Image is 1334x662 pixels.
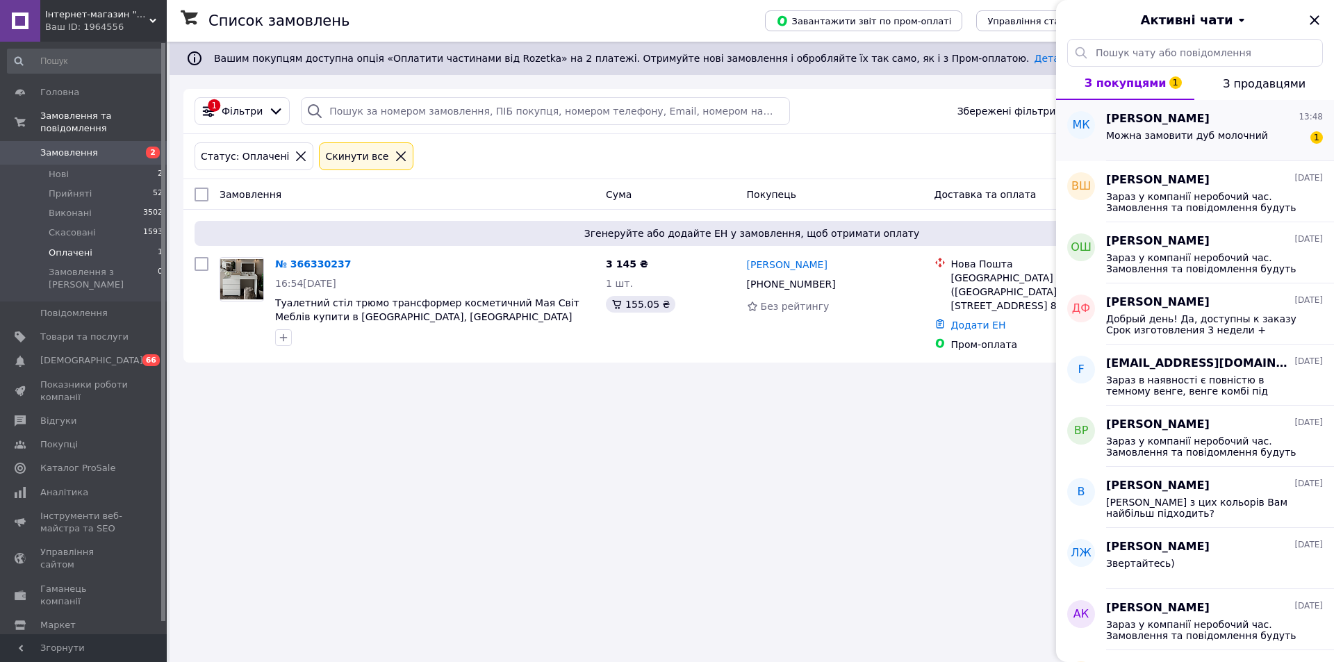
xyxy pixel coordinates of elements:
[1294,295,1323,306] span: [DATE]
[40,86,79,99] span: Головна
[275,297,579,322] span: Туалетний стіл трюмо трансформер косметичний Мая Світ Меблів купити в [GEOGRAPHIC_DATA], [GEOGRAP...
[1106,295,1210,311] span: [PERSON_NAME]
[158,168,163,181] span: 2
[1106,558,1175,569] span: Звертайтесь)
[275,278,336,289] span: 16:54[DATE]
[49,207,92,220] span: Виконані
[1106,374,1303,397] span: Зараз в наявності є повністю в темному венге, венге комбі під замовлення. Нажаль фото фурнітури н...
[1073,606,1089,622] span: АК
[1223,77,1306,90] span: З продавцями
[987,16,1094,26] span: Управління статусами
[1072,301,1090,317] span: ДФ
[40,583,129,608] span: Гаманець компанії
[1294,233,1323,245] span: [DATE]
[40,486,88,499] span: Аналітика
[40,462,115,474] span: Каталог ProSale
[40,546,129,571] span: Управління сайтом
[1106,478,1210,494] span: [PERSON_NAME]
[1306,12,1323,28] button: Закрити
[143,207,163,220] span: 3502
[301,97,790,125] input: Пошук за номером замовлення, ПІБ покупця, номером телефону, Email, номером накладної
[606,189,632,200] span: Cума
[747,258,827,272] a: [PERSON_NAME]
[49,226,96,239] span: Скасовані
[322,149,391,164] div: Cкинути все
[1056,589,1334,650] button: АК[PERSON_NAME][DATE]Зараз у компанії неробочий час. Замовлення та повідомлення будуть оброблені ...
[1071,545,1091,561] span: ЛЖ
[40,415,76,427] span: Відгуки
[1056,406,1334,467] button: ВР[PERSON_NAME][DATE]Зараз у компанії неробочий час. Замовлення та повідомлення будуть оброблені ...
[1106,111,1210,127] span: [PERSON_NAME]
[40,110,167,135] span: Замовлення та повідомлення
[1085,76,1167,90] span: З покупцями
[146,147,160,158] span: 2
[1294,356,1323,367] span: [DATE]
[40,354,143,367] span: [DEMOGRAPHIC_DATA]
[7,49,164,74] input: Пошук
[1169,76,1182,89] span: 1
[1074,423,1089,439] span: ВР
[1106,233,1210,249] span: [PERSON_NAME]
[606,258,648,270] span: 3 145 ₴
[1072,117,1089,133] span: МК
[1294,172,1323,184] span: [DATE]
[40,331,129,343] span: Товари та послуги
[744,274,839,294] div: [PHONE_NUMBER]
[1035,53,1096,64] a: Детальніше
[1294,600,1323,612] span: [DATE]
[1078,362,1084,378] span: f
[957,104,1059,118] span: Збережені фільтри:
[1294,539,1323,551] span: [DATE]
[1106,436,1303,458] span: Зараз у компанії неробочий час. Замовлення та повідомлення будуть оброблені з 10:00 найближчого р...
[1078,484,1085,500] span: В
[1106,130,1268,141] span: Можна замовити дуб молочний
[158,247,163,259] span: 1
[1071,240,1092,256] span: ОШ
[761,301,830,312] span: Без рейтингу
[214,53,1095,64] span: Вашим покупцям доступна опція «Оплатити частинами від Rozetka» на 2 платежі. Отримуйте нові замов...
[951,320,1006,331] a: Додати ЕН
[1140,11,1233,29] span: Активні чати
[49,247,92,259] span: Оплачені
[200,226,1303,240] span: Згенеруйте або додайте ЕН у замовлення, щоб отримати оплату
[1071,179,1091,195] span: ВШ
[1194,67,1334,100] button: З продавцями
[1106,252,1303,274] span: Зараз у компанії неробочий час. Замовлення та повідомлення будуть оброблені з 10:00 найближчого р...
[951,338,1148,351] div: Пром-оплата
[606,278,633,289] span: 1 шт.
[45,8,149,21] span: Інтернет-магазин "Шафа-купе"
[1056,67,1194,100] button: З покупцями1
[1056,345,1334,406] button: f[EMAIL_ADDRESS][DOMAIN_NAME][DATE]Зараз в наявності є повністю в темному венге, венге комбі під ...
[1056,528,1334,589] button: ЛЖ[PERSON_NAME][DATE]Звертайтесь)
[40,379,129,404] span: Показники роботи компанії
[1095,11,1295,29] button: Активні чати
[747,189,796,200] span: Покупець
[606,296,675,313] div: 155.05 ₴
[1056,467,1334,528] button: В[PERSON_NAME][DATE][PERSON_NAME] з цих кольорів Вам найбільш підходить?
[208,13,349,29] h1: Список замовлень
[1106,172,1210,188] span: [PERSON_NAME]
[1106,191,1303,213] span: Зараз у компанії неробочий час. Замовлення та повідомлення будуть оброблені з 10:00 найближчого р...
[1310,131,1323,144] span: 1
[220,189,281,200] span: Замовлення
[1056,161,1334,222] button: ВШ[PERSON_NAME][DATE]Зараз у компанії неробочий час. Замовлення та повідомлення будуть оброблені ...
[1056,100,1334,161] button: МК[PERSON_NAME]13:48Можна замовити дуб молочний1
[142,354,160,366] span: 66
[1294,478,1323,490] span: [DATE]
[1106,539,1210,555] span: [PERSON_NAME]
[1067,39,1323,67] input: Пошук чату або повідомлення
[934,189,1037,200] span: Доставка та оплата
[1106,600,1210,616] span: [PERSON_NAME]
[220,259,263,299] img: Фото товару
[765,10,962,31] button: Завантажити звіт по пром-оплаті
[951,271,1148,313] div: [GEOGRAPHIC_DATA] ([GEOGRAPHIC_DATA].), вул. [STREET_ADDRESS] 89
[153,188,163,200] span: 52
[275,258,351,270] a: № 366330237
[1299,111,1323,123] span: 13:48
[1056,283,1334,345] button: ДФ[PERSON_NAME][DATE]Добрый день! Да, доступны к заказу Срок изготовления 3 недели + несколько дн...
[40,147,98,159] span: Замовлення
[49,188,92,200] span: Прийняті
[220,257,264,301] a: Фото товару
[143,226,163,239] span: 1593
[222,104,263,118] span: Фільтри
